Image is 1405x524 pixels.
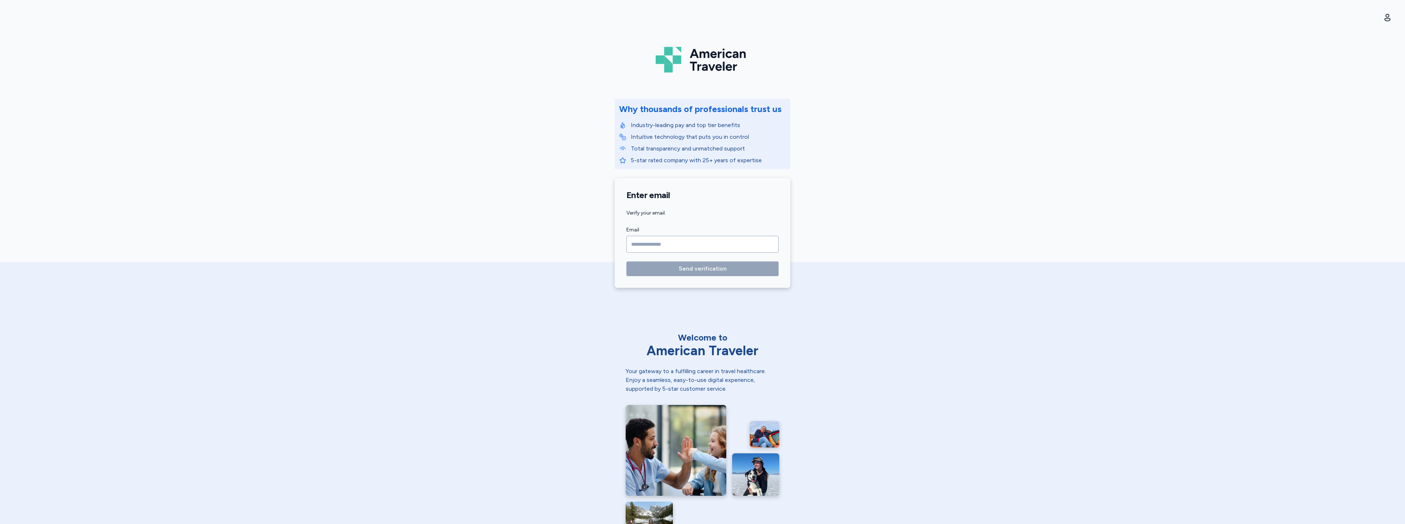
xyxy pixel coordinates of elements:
img: ER nurse relaxing after a long day [750,421,779,447]
input: Email [626,236,779,253]
p: Total transparency and unmatched support [631,144,786,153]
span: Send verification [679,264,727,273]
img: RN giving a high five to a young patient [626,405,726,496]
div: Welcome to [626,332,779,343]
img: ER nurse and her dog on Salt Flats [732,453,779,496]
img: Logo [656,44,749,75]
h1: Enter email [626,190,779,201]
label: Email [626,226,779,234]
button: Send verification [626,261,779,276]
div: American Traveler [626,343,779,358]
p: Intuitive technology that puts you in control [631,133,786,141]
p: Industry-leading pay and top tier benefits [631,121,786,130]
div: Verify your email. [626,209,779,217]
p: 5-star rated company with 25+ years of expertise [631,156,786,165]
div: Why thousands of professionals trust us [619,103,782,115]
div: Your gateway to a fulfilling career in travel healthcare. Enjoy a seamless, easy-to-use digital e... [626,367,779,393]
